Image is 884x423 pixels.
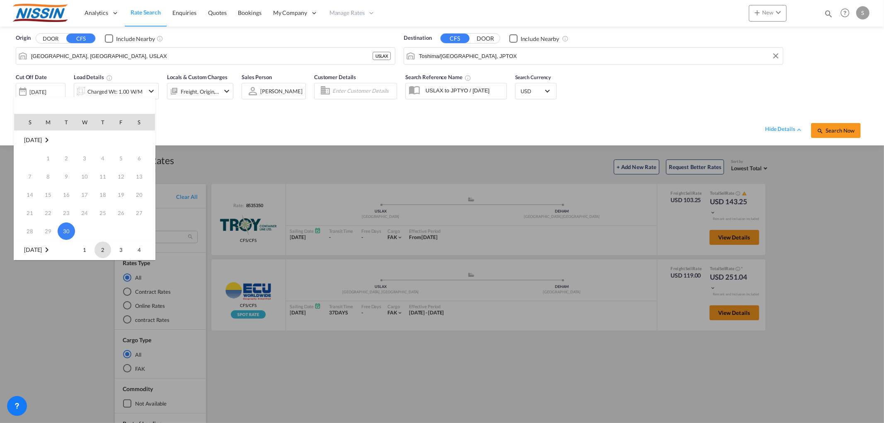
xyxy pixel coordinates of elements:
[58,222,75,240] span: 30
[57,222,75,241] td: Tuesday September 30 2025
[14,204,155,222] tr: Week 4
[14,186,39,204] td: Sunday September 14 2025
[112,149,130,167] td: Friday September 5 2025
[75,167,94,186] td: Wednesday September 10 2025
[14,131,155,149] td: September 2025
[75,186,94,204] td: Wednesday September 17 2025
[112,240,130,259] td: Friday October 3 2025
[14,240,75,259] td: October 2025
[76,242,93,258] span: 1
[94,204,112,222] td: Thursday September 25 2025
[14,204,39,222] td: Sunday September 21 2025
[94,186,112,204] td: Thursday September 18 2025
[14,240,155,259] tr: Week 1
[112,114,130,131] th: F
[57,186,75,204] td: Tuesday September 16 2025
[57,204,75,222] td: Tuesday September 23 2025
[39,204,57,222] td: Monday September 22 2025
[112,204,130,222] td: Friday September 26 2025
[130,186,155,204] td: Saturday September 20 2025
[14,149,155,167] tr: Week 1
[14,186,155,204] tr: Week 3
[14,131,155,149] tr: Week undefined
[94,114,112,131] th: T
[14,222,155,241] tr: Week 5
[39,167,57,186] td: Monday September 8 2025
[57,114,75,131] th: T
[14,167,39,186] td: Sunday September 7 2025
[14,222,39,241] td: Sunday September 28 2025
[14,114,39,131] th: S
[75,204,94,222] td: Wednesday September 24 2025
[113,242,129,258] span: 3
[130,240,155,259] td: Saturday October 4 2025
[39,114,57,131] th: M
[112,167,130,186] td: Friday September 12 2025
[130,149,155,167] td: Saturday September 6 2025
[14,167,155,186] tr: Week 2
[130,167,155,186] td: Saturday September 13 2025
[94,167,112,186] td: Thursday September 11 2025
[75,114,94,131] th: W
[94,149,112,167] td: Thursday September 4 2025
[75,149,94,167] td: Wednesday September 3 2025
[24,246,42,253] span: [DATE]
[94,240,112,259] td: Thursday October 2 2025
[94,242,111,258] span: 2
[112,186,130,204] td: Friday September 19 2025
[57,149,75,167] td: Tuesday September 2 2025
[39,186,57,204] td: Monday September 15 2025
[14,114,155,260] md-calendar: Calendar
[131,242,148,258] span: 4
[39,222,57,241] td: Monday September 29 2025
[39,149,57,167] td: Monday September 1 2025
[130,114,155,131] th: S
[57,167,75,186] td: Tuesday September 9 2025
[130,204,155,222] td: Saturday September 27 2025
[24,136,42,143] span: [DATE]
[75,240,94,259] td: Wednesday October 1 2025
